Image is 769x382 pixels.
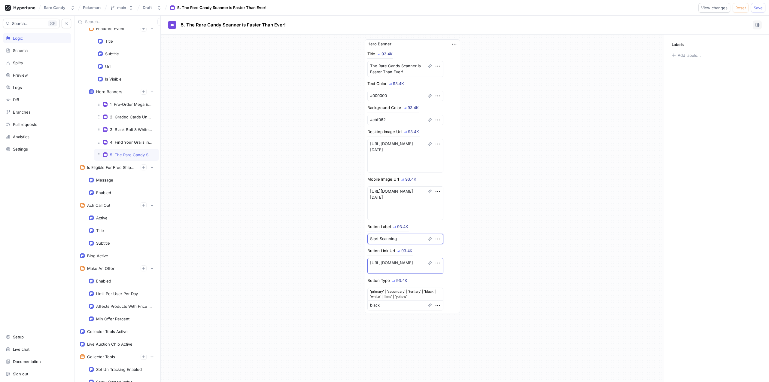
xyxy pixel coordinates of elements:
div: Live Auction Chip Active [87,342,132,347]
div: Documentation [13,359,41,364]
div: Is Visible [105,77,122,81]
div: Pull requests [13,122,37,127]
div: Button Label [367,225,391,229]
div: 93.4K [401,249,412,253]
div: Sign out [13,371,28,376]
div: Affects Products With Price Over [96,304,153,309]
div: 93.4K [405,177,416,181]
span: Reset [735,6,746,10]
div: 2. Graded Cards Under $100 [110,115,153,119]
span: Search... [12,22,29,25]
button: Add labels... [670,51,703,59]
div: Text Color [367,82,387,86]
button: Save [751,3,765,13]
button: main [108,3,136,13]
div: Enabled [96,190,111,195]
button: Search...K [3,19,60,28]
div: Message [96,178,113,182]
div: Collector Tools Active [87,329,128,334]
div: Logic [13,36,23,41]
div: Title [96,228,104,233]
div: 93.4K [381,52,393,56]
div: 5. The Rare Candy Scanner is Faster Than Ever! [177,5,266,11]
div: 3. Black Bolt & White Flare Have Arrived! [110,127,153,132]
div: Diff [13,97,19,102]
button: Reset [733,3,749,13]
div: 93.4K [408,130,419,134]
div: Schema [13,48,28,53]
div: Subtitle [96,241,110,246]
div: Url [105,64,111,69]
div: 5. The Rare Candy Scanner is Faster Than Ever! [110,152,153,157]
div: Title [105,39,113,44]
button: Rare Candy [41,3,78,13]
textarea: #000000 [367,91,443,101]
div: Desktop Image Url [367,130,402,134]
div: Button Type [367,279,390,283]
div: 93.4K [408,106,419,110]
div: Limit Per User Per Day [96,291,138,296]
div: Min Offer Percent [96,316,129,321]
div: Setup [13,335,24,339]
p: 5. The Rare Candy Scanner is Faster Than Ever! [181,22,286,29]
div: Background Color [367,106,401,110]
div: Logs [13,85,22,90]
div: Draft [143,5,152,10]
textarea: Start Scanning [367,234,443,244]
span: Pokemart [83,5,101,10]
span: Save [754,6,763,10]
div: Subtitle [105,51,119,56]
div: Is Eligible For Free Shipping [87,165,136,170]
div: Splits [13,60,23,65]
div: main [117,5,126,10]
div: 93.4K [397,225,408,229]
button: Draft [140,3,164,13]
div: Featured Event [96,26,124,31]
textarea: The Rare Candy Scanner is Faster Than Ever! [367,61,443,77]
textarea: [URL][DOMAIN_NAME] [367,258,443,274]
button: View changes [698,3,730,13]
div: Mobile Image Url [367,177,399,181]
div: Settings [13,147,28,151]
textarea: [URL][DOMAIN_NAME][DATE] [367,186,443,220]
div: K [48,20,57,26]
div: 93.4K [393,82,404,86]
textarea: black [367,300,443,310]
div: Preview [13,73,28,78]
span: View changes [701,6,728,10]
div: Make An Offer [87,266,114,271]
div: Ach Call Out [87,203,110,208]
div: 'primary' | 'secondary' | 'tertiary' | 'black' | 'white' | 'lime' | 'yellow' [367,288,443,300]
div: Enabled [96,279,111,283]
div: Analytics [13,134,29,139]
div: Hero Banner [367,41,391,47]
div: Blog Active [87,253,108,258]
div: 93.4K [396,279,407,283]
div: Title [367,52,375,56]
div: Set Un Tracking Enabled [96,367,142,372]
div: Rare Candy [44,5,65,10]
div: Hero Banners [96,89,122,94]
p: Labels [672,42,684,47]
div: 1. Pre-Order Mega Evolution [110,102,153,107]
a: Documentation [3,356,71,367]
textarea: [URL][DOMAIN_NAME][DATE] [367,139,443,173]
input: Search... [85,19,146,25]
div: Collector Tools [87,354,115,359]
div: 4. Find Your Grails in Our Weekly Auctions! [110,140,153,145]
div: Active [96,215,108,220]
div: Button Link Url [367,249,395,253]
div: Live chat [13,347,29,352]
textarea: #cbf062 [367,115,443,125]
div: Branches [13,110,31,115]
